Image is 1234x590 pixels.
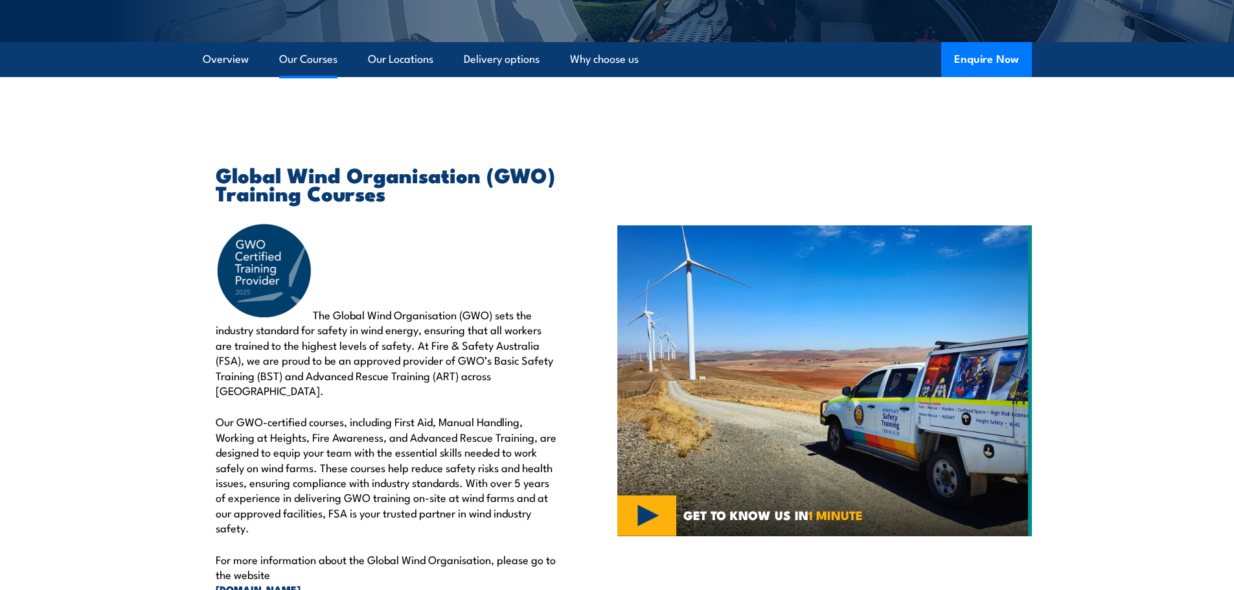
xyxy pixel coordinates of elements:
a: Delivery options [464,42,540,76]
span: GET TO KNOW US IN [683,509,863,521]
a: Our Locations [368,42,433,76]
p: The Global Wind Organisation (GWO) sets the industry standard for safety in wind energy, ensuring... [216,222,558,398]
a: Our Courses [279,42,337,76]
h2: Global Wind Organisation (GWO) Training Courses [216,165,558,201]
p: Our GWO-certified courses, including First Aid, Manual Handling, Working at Heights, Fire Awarene... [216,414,558,535]
img: Global Wind Organisation (GWO) COURSES (3) [617,225,1032,536]
a: Why choose us [570,42,639,76]
button: Enquire Now [941,42,1032,77]
strong: 1 MINUTE [808,505,863,524]
a: Overview [203,42,249,76]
